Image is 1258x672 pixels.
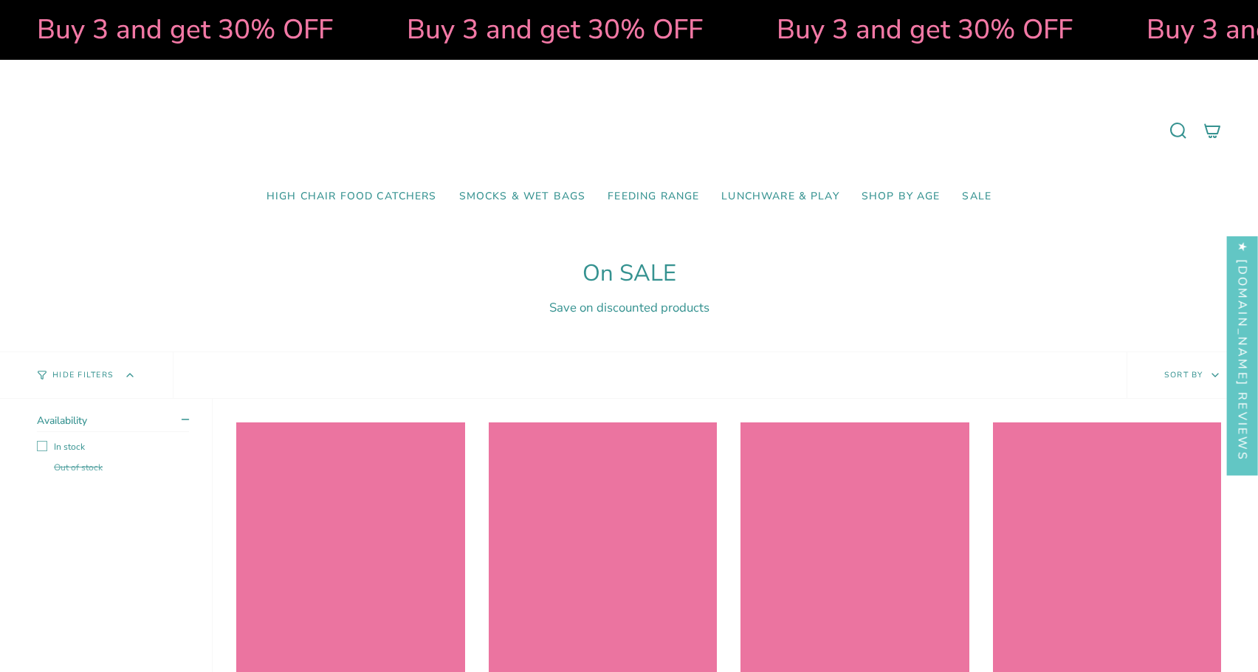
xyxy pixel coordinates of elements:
[352,11,648,48] strong: Buy 3 and get 30% OFF
[37,299,1221,316] div: Save on discounted products
[710,179,850,214] a: Lunchware & Play
[37,441,189,453] label: In stock
[1127,352,1258,398] button: Sort by
[721,191,839,203] span: Lunchware & Play
[52,371,114,380] span: Hide Filters
[850,179,952,214] a: Shop by Age
[448,179,597,214] a: Smocks & Wet Bags
[1227,228,1258,476] div: Click to open Judge.me floating reviews tab
[37,260,1221,287] h1: On SALE
[722,11,1018,48] strong: Buy 3 and get 30% OFF
[597,179,710,214] a: Feeding Range
[951,179,1003,214] a: SALE
[37,414,87,428] span: Availability
[37,414,189,432] summary: Availability
[862,191,941,203] span: Shop by Age
[962,191,991,203] span: SALE
[608,191,699,203] span: Feeding Range
[459,191,586,203] span: Smocks & Wet Bags
[502,82,757,179] a: Mumma’s Little Helpers
[1164,369,1203,380] span: Sort by
[267,191,437,203] span: High Chair Food Catchers
[255,179,448,214] a: High Chair Food Catchers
